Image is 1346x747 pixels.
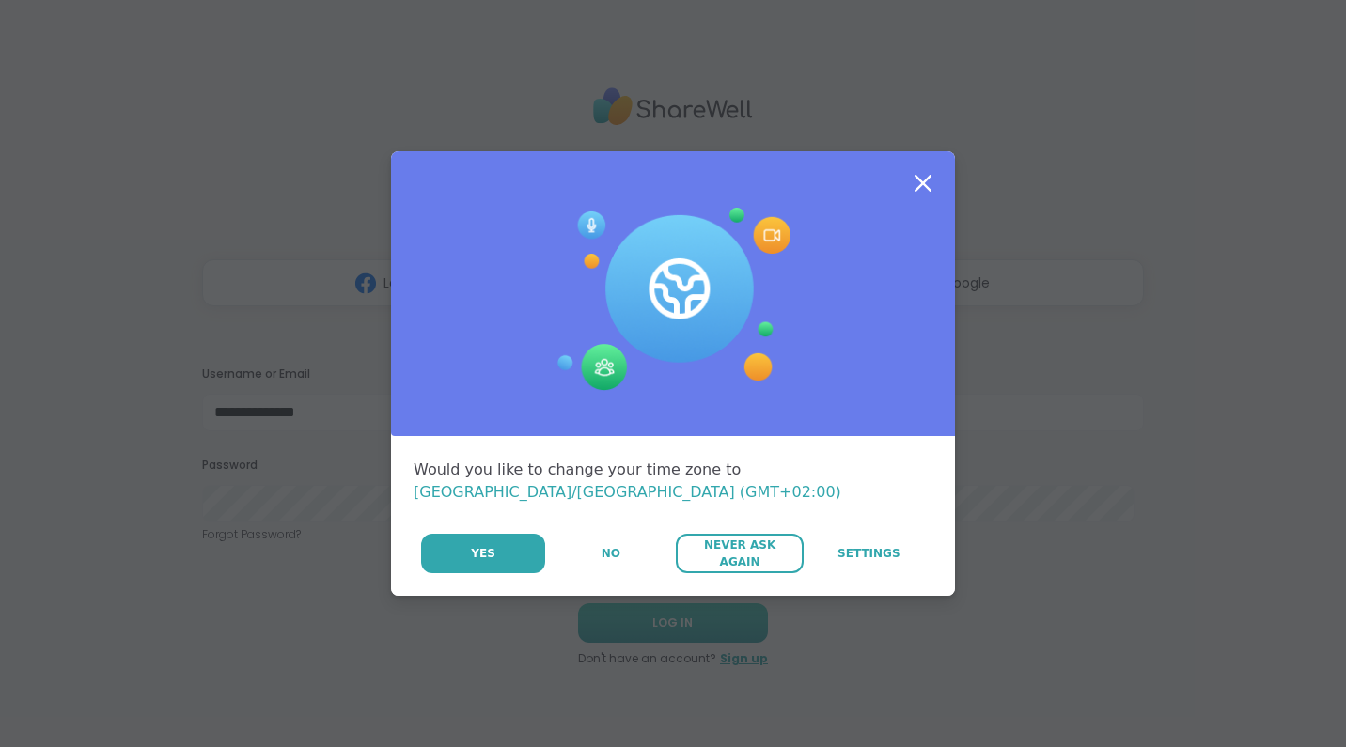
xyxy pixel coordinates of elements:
[556,208,790,392] img: Session Experience
[602,545,620,562] span: No
[806,534,932,573] a: Settings
[685,537,793,570] span: Never Ask Again
[837,545,900,562] span: Settings
[547,534,674,573] button: No
[414,459,932,504] div: Would you like to change your time zone to
[676,534,803,573] button: Never Ask Again
[471,545,495,562] span: Yes
[421,534,545,573] button: Yes
[414,483,841,501] span: [GEOGRAPHIC_DATA]/[GEOGRAPHIC_DATA] (GMT+02:00)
